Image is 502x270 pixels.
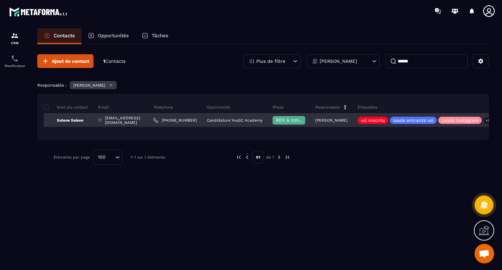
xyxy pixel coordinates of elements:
p: Leads Instagram [442,118,478,123]
p: leads entrants vsl [393,118,433,123]
button: Ajout de contact [37,54,93,68]
p: Solene Saison [44,118,83,123]
img: formation [11,32,19,40]
a: Tâches [135,28,175,44]
input: Search for option [108,154,113,161]
p: Plus de filtre [256,59,285,63]
div: Search for option [93,150,123,165]
p: Phase [273,105,284,110]
img: prev [236,154,242,160]
p: Tâches [152,33,168,39]
span: RDV à confimer ❓ [276,117,318,123]
p: Contacts [54,33,75,39]
p: de 1 [266,155,274,160]
p: Candidature YouGC Academy [207,118,262,123]
p: 1 [103,58,125,64]
img: next [284,154,290,160]
span: 100 [96,154,108,161]
span: Ajout de contact [52,58,89,64]
p: [PERSON_NAME] [320,59,357,63]
p: Opportunité [207,105,230,110]
p: Responsable [315,105,340,110]
a: Opportunités [81,28,135,44]
p: Éléments par page [54,155,90,160]
p: 01 [252,151,264,163]
img: scheduler [11,55,19,62]
p: Planificateur [2,64,28,68]
p: vsl inscrits [361,118,385,123]
span: Contacts [105,59,125,64]
p: Nom du contact [44,105,88,110]
p: [PERSON_NAME] [315,118,347,123]
p: Responsable : [37,83,67,88]
a: Contacts [37,28,81,44]
a: [PHONE_NUMBER] [153,118,197,123]
p: Téléphone [153,105,173,110]
img: next [276,154,282,160]
a: formationformationCRM [2,27,28,50]
p: CRM [2,41,28,45]
p: Opportunités [98,33,129,39]
img: logo [9,6,68,18]
p: [PERSON_NAME] [73,83,105,88]
a: schedulerschedulerPlanificateur [2,50,28,73]
p: Étiquettes [358,105,377,110]
p: +3 [483,117,492,124]
p: Email [98,105,109,110]
img: prev [244,154,250,160]
p: 1-1 sur 1 éléments [131,155,165,160]
a: Ouvrir le chat [475,244,494,263]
